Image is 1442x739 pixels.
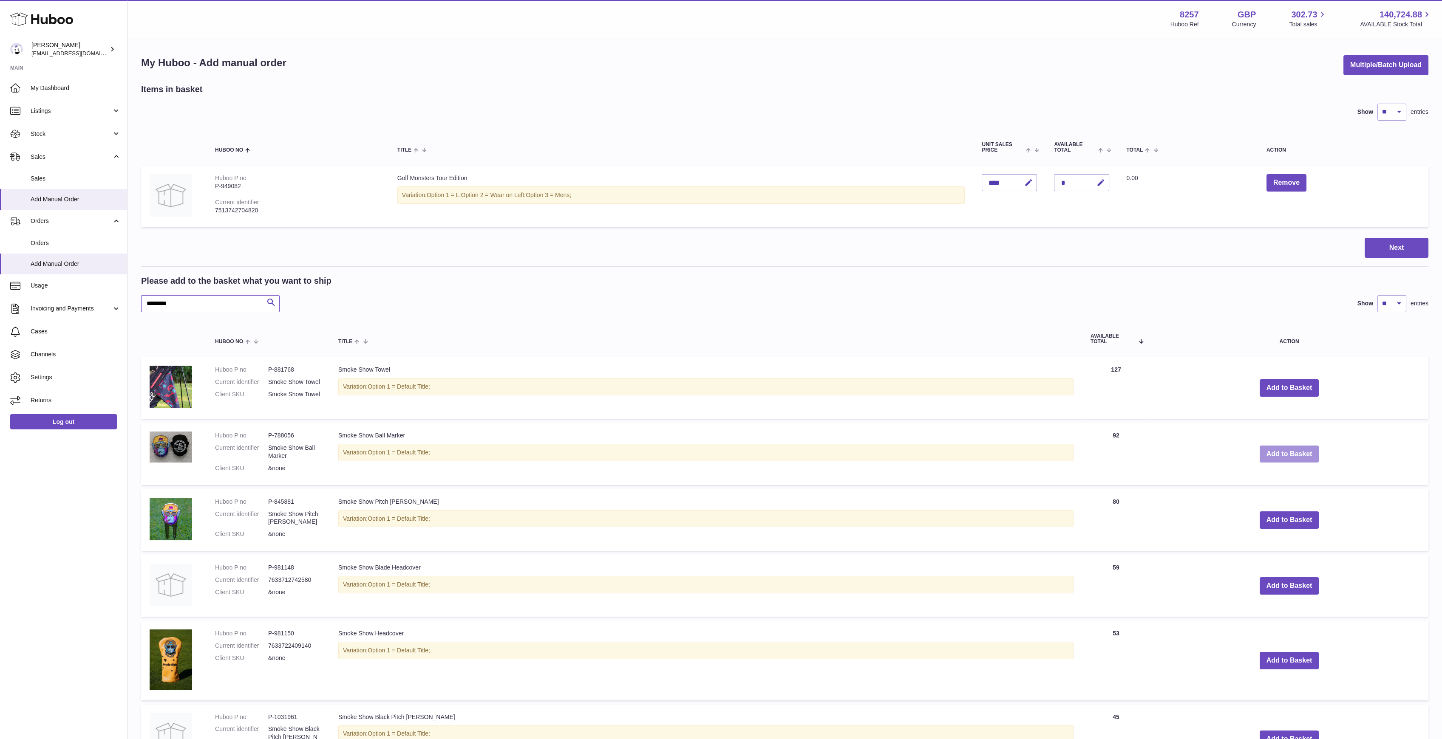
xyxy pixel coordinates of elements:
span: Total [1126,147,1143,153]
div: P-949082 [215,182,380,190]
td: Smoke Show Ball Marker [330,423,1082,485]
dt: Huboo P no [215,629,268,637]
span: Stock [31,130,112,138]
div: Huboo Ref [1170,20,1199,28]
span: Huboo no [215,339,243,344]
span: AVAILABLE Total [1054,142,1096,153]
span: Sales [31,175,121,183]
span: Title [338,339,352,344]
a: 140,724.88 AVAILABLE Stock Total [1360,9,1432,28]
span: Orders [31,239,121,247]
td: Smoke Show Towel [330,357,1082,419]
td: 80 [1082,489,1150,551]
span: Option 3 = Mens; [526,192,571,198]
td: Smoke Show Headcover [330,621,1082,700]
dd: P-881768 [268,366,321,374]
dd: P-1031961 [268,713,321,721]
img: Smoke Show Blade Headcover [150,564,192,606]
dt: Client SKU [215,464,268,472]
dd: Smoke Show Ball Marker [268,444,321,460]
div: Action [1266,147,1420,153]
button: Add to Basket [1260,652,1319,669]
button: Next [1365,238,1428,258]
h1: My Huboo - Add manual order [141,56,286,70]
img: Smoke Show Ball Marker [150,432,192,463]
span: Option 1 = Default Title; [368,449,430,456]
span: Add Manual Order [31,260,121,268]
span: 0.00 [1126,175,1138,181]
span: entries [1411,299,1428,307]
span: Add Manual Order [31,195,121,203]
span: Returns [31,396,121,404]
label: Show [1357,299,1373,307]
td: 92 [1082,423,1150,485]
td: Smoke Show Pitch [PERSON_NAME] [330,489,1082,551]
td: 127 [1082,357,1150,419]
button: Add to Basket [1260,511,1319,529]
dt: Current identifier [215,642,268,650]
dt: Current identifier [215,444,268,460]
span: Option 1 = L; [427,192,461,198]
span: Title [397,147,411,153]
button: Multiple/Batch Upload [1343,55,1428,75]
dt: Huboo P no [215,498,268,506]
dd: 7633722409140 [268,642,321,650]
dd: P-981150 [268,629,321,637]
button: Add to Basket [1260,446,1319,463]
dt: Current identifier [215,576,268,584]
div: Variation: [338,576,1074,593]
td: 59 [1082,555,1150,617]
span: entries [1411,108,1428,116]
dt: Client SKU [215,530,268,538]
a: 302.73 Total sales [1289,9,1327,28]
div: Variation: [338,642,1074,659]
div: Variation: [338,510,1074,527]
dt: Client SKU [215,390,268,398]
span: 140,724.88 [1380,9,1422,20]
td: Smoke Show Blade Headcover [330,555,1082,617]
img: Smoke Show Headcover [150,629,192,690]
span: Usage [31,282,121,290]
dd: P-788056 [268,432,321,440]
div: Currency [1232,20,1256,28]
dt: Huboo P no [215,432,268,440]
dd: Smoke Show Towel [268,378,321,386]
span: AVAILABLE Stock Total [1360,20,1432,28]
button: Remove [1266,174,1306,192]
dt: Current identifier [215,510,268,526]
img: don@skinsgolf.com [10,43,23,56]
span: AVAILABLE Total [1091,333,1134,344]
span: Invoicing and Payments [31,305,112,313]
img: Golf Monsters Tour Edition [150,174,192,217]
span: Unit Sales Price [982,142,1024,153]
span: Huboo no [215,147,243,153]
span: Option 1 = Default Title; [368,383,430,390]
span: Option 1 = Default Title; [368,730,430,737]
dt: Huboo P no [215,564,268,572]
dt: Client SKU [215,654,268,662]
dd: &none [268,530,321,538]
span: Option 2 = Wear on Left; [461,192,526,198]
span: [EMAIL_ADDRESS][DOMAIN_NAME] [31,50,125,56]
div: Variation: [397,186,965,204]
td: Golf Monsters Tour Edition [389,166,974,227]
span: Total sales [1289,20,1327,28]
strong: GBP [1238,9,1256,20]
span: Cases [31,327,121,336]
span: Sales [31,153,112,161]
button: Add to Basket [1260,577,1319,595]
span: 302.73 [1291,9,1317,20]
dd: Smoke Show Pitch [PERSON_NAME] [268,510,321,526]
div: Variation: [338,444,1074,461]
img: Smoke Show Towel [150,366,192,408]
a: Log out [10,414,117,429]
dd: P-845881 [268,498,321,506]
span: Settings [31,373,121,381]
img: Smoke Show Pitch Mark Repairer [150,498,192,540]
span: Option 1 = Default Title; [368,515,430,522]
span: Listings [31,107,112,115]
span: Option 1 = Default Title; [368,581,430,588]
dt: Huboo P no [215,366,268,374]
dd: Smoke Show Towel [268,390,321,398]
dt: Client SKU [215,588,268,596]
